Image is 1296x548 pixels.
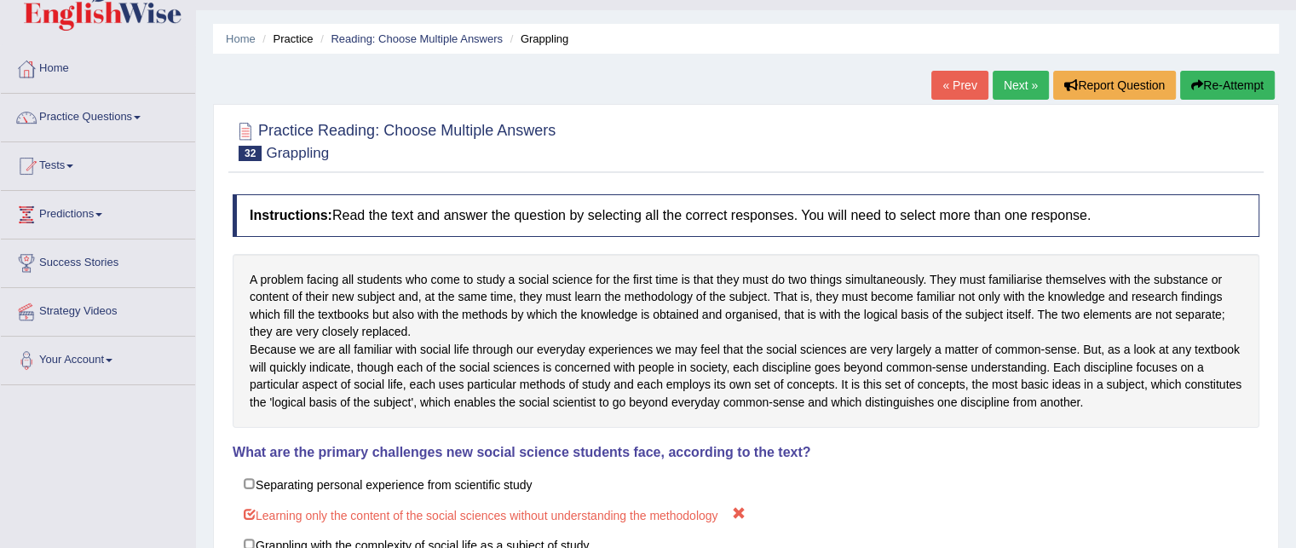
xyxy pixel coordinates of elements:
[1,337,195,379] a: Your Account
[931,71,988,100] a: « Prev
[331,32,503,45] a: Reading: Choose Multiple Answers
[233,194,1259,237] h4: Read the text and answer the question by selecting all the correct responses. You will need to se...
[1,239,195,282] a: Success Stories
[239,146,262,161] span: 32
[233,499,1259,530] label: Learning only the content of the social sciences without understanding the methodology
[1180,71,1275,100] button: Re-Attempt
[1,94,195,136] a: Practice Questions
[266,145,329,161] small: Grappling
[1,142,195,185] a: Tests
[226,32,256,45] a: Home
[1,288,195,331] a: Strategy Videos
[1,45,195,88] a: Home
[233,445,1259,460] h4: What are the primary challenges new social science students face, according to the text?
[1,191,195,234] a: Predictions
[993,71,1049,100] a: Next »
[258,31,313,47] li: Practice
[1053,71,1176,100] button: Report Question
[233,469,1259,499] label: Separating personal experience from scientific study
[250,208,332,222] b: Instructions:
[233,118,556,161] h2: Practice Reading: Choose Multiple Answers
[233,254,1259,429] div: A problem facing all students who come to study a social science for the first time is that they ...
[506,31,569,47] li: Grappling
